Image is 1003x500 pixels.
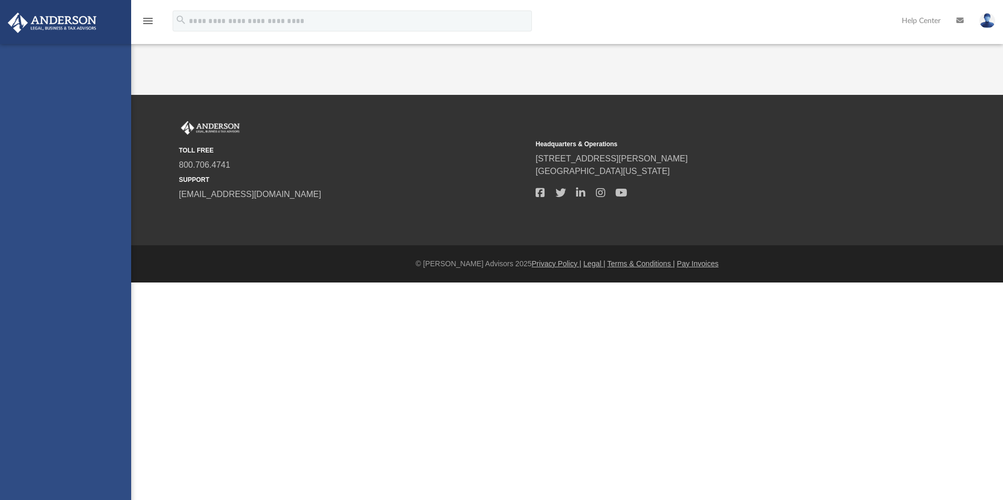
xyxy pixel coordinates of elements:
img: Anderson Advisors Platinum Portal [5,13,100,33]
a: [EMAIL_ADDRESS][DOMAIN_NAME] [179,190,321,199]
small: SUPPORT [179,175,528,184]
a: [GEOGRAPHIC_DATA][US_STATE] [536,167,670,176]
i: search [175,14,187,26]
a: Terms & Conditions | [607,259,675,268]
div: © [PERSON_NAME] Advisors 2025 [131,258,1003,269]
img: User Pic [979,13,995,28]
small: TOLL FREE [179,146,528,155]
img: Anderson Advisors Platinum Portal [179,121,242,135]
small: Headquarters & Operations [536,139,885,149]
a: Privacy Policy | [532,259,582,268]
i: menu [142,15,154,27]
a: [STREET_ADDRESS][PERSON_NAME] [536,154,688,163]
a: Legal | [583,259,605,268]
a: menu [142,20,154,27]
a: Pay Invoices [677,259,718,268]
a: 800.706.4741 [179,160,230,169]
